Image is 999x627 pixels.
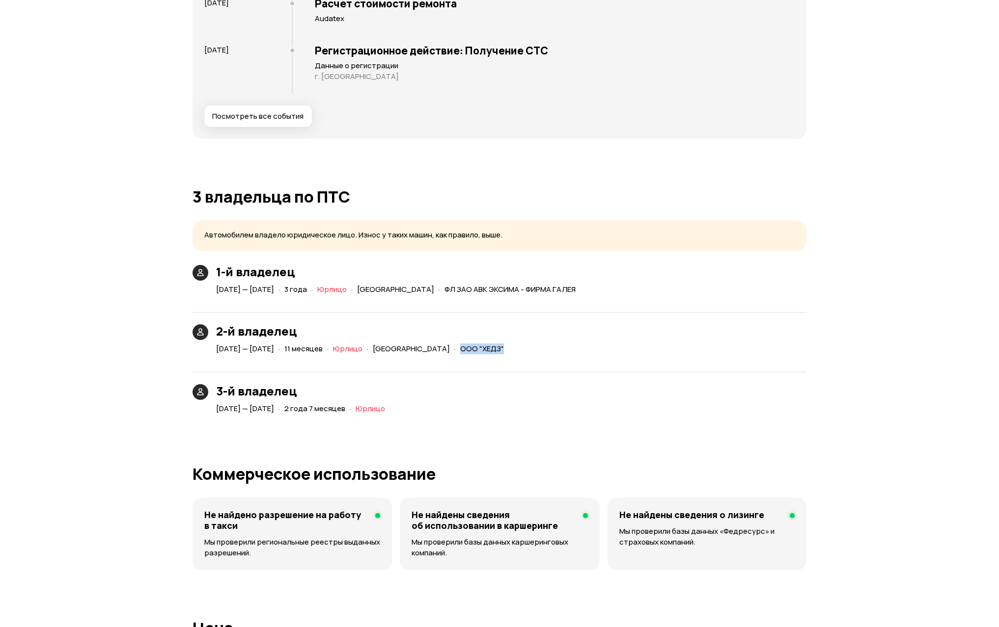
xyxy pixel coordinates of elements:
[284,284,307,294] span: 3 года
[317,284,347,294] span: Юрлицо
[216,403,274,414] span: [DATE] — [DATE]
[357,284,434,294] span: [GEOGRAPHIC_DATA]
[278,281,280,297] span: ·
[619,509,764,520] h4: Не найдены сведения о лизинге
[204,509,367,531] h4: Не найдено разрешение на работу в такси
[366,340,369,357] span: ·
[315,72,795,81] p: г. [GEOGRAPHIC_DATA]
[284,403,345,414] span: 2 года 7 месяцев
[356,403,385,414] span: Юрлицо
[315,61,795,71] p: Данные о регистрации
[412,509,575,531] h4: Не найдены сведения об использовании в каршеринге
[193,465,806,483] h1: Коммерческое использование
[333,343,362,354] span: Юрлицо
[216,343,274,354] span: [DATE] — [DATE]
[349,400,352,417] span: ·
[216,324,508,338] h3: 2-й владелец
[204,45,229,55] span: [DATE]
[284,343,323,354] span: 11 месяцев
[204,537,380,558] p: Мы проверили региональные реестры выданных разрешений.
[373,343,450,354] span: [GEOGRAPHIC_DATA]
[619,526,795,548] p: Мы проверили базы данных «Федресурс» и страховых компаний.
[454,340,456,357] span: ·
[315,44,795,57] h3: Регистрационное действие: Получение СТС
[216,265,580,279] h3: 1-й владелец
[212,111,304,121] span: Посмотреть все события
[193,188,806,206] h1: 3 владельца по ПТС
[460,343,504,354] span: ООО "ХЕДЗ"
[311,281,313,297] span: ·
[412,537,587,558] p: Мы проверили базы данных каршеринговых компаний.
[315,14,795,24] p: Audatex
[278,340,280,357] span: ·
[216,284,274,294] span: [DATE] — [DATE]
[216,384,389,398] h3: 3-й владелец
[438,281,441,297] span: ·
[444,284,576,294] span: ФЛ ЗАО АВК ЭКСИМА - ФИРМА ГАЛЕЯ
[351,281,353,297] span: ·
[327,340,329,357] span: ·
[278,400,280,417] span: ·
[204,105,312,127] button: Посмотреть все события
[204,230,795,240] p: Автомобилем владело юридическое лицо. Износ у таких машин, как правило, выше.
